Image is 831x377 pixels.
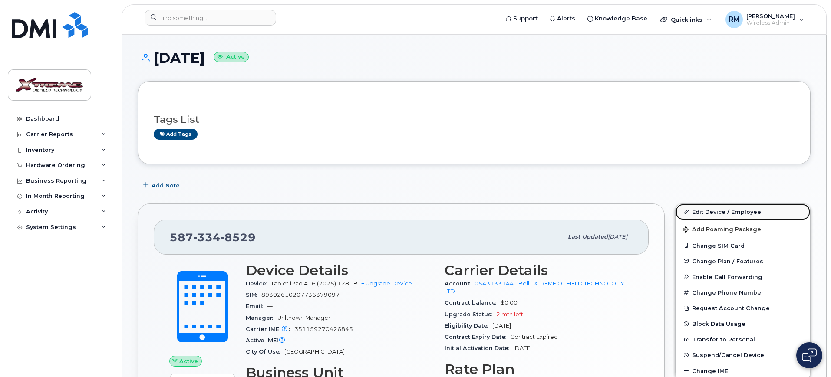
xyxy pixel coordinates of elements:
span: [DATE] [513,345,532,351]
h3: Device Details [246,262,434,278]
a: 0543133144 - Bell - XTREME OILFIELD TECHNOLOGY LTD [445,280,624,295]
span: Manager [246,315,277,321]
span: Add Note [152,181,180,190]
button: Suspend/Cancel Device [676,347,810,363]
button: Add Note [138,177,187,193]
span: Contract Expired [510,334,558,340]
h3: Tags List [154,114,795,125]
button: Change Plan / Features [676,253,810,269]
img: Open chat [802,348,817,362]
small: Active [214,52,249,62]
span: Enable Call Forwarding [692,273,762,280]
span: 2 mth left [496,311,523,318]
span: Contract balance [445,299,501,306]
span: Change Plan / Features [692,258,763,264]
button: Block Data Usage [676,316,810,331]
button: Enable Call Forwarding [676,269,810,285]
span: Suspend/Cancel Device [692,352,764,358]
span: Upgrade Status [445,311,496,318]
span: Tablet iPad A16 (2025) 128GB [271,280,358,287]
span: Account [445,280,475,287]
span: Contract Expiry Date [445,334,510,340]
span: Last updated [568,233,608,240]
span: 8529 [221,231,256,244]
span: Add Roaming Package [683,226,761,234]
span: Eligibility Date [445,322,492,329]
span: Unknown Manager [277,315,330,321]
span: [DATE] [492,322,511,329]
button: Change Phone Number [676,285,810,300]
button: Transfer to Personal [676,331,810,347]
span: 334 [193,231,221,244]
button: Change SIM Card [676,238,810,253]
a: Add tags [154,129,198,140]
span: [GEOGRAPHIC_DATA] [284,348,345,355]
span: $0.00 [501,299,518,306]
span: Email [246,303,267,309]
span: — [292,337,297,344]
a: + Upgrade Device [361,280,412,287]
button: Add Roaming Package [676,220,810,238]
span: SIM [246,292,261,298]
h3: Rate Plan [445,361,633,377]
span: Active IMEI [246,337,292,344]
span: — [267,303,273,309]
span: 587 [170,231,256,244]
h3: Carrier Details [445,262,633,278]
span: [DATE] [608,233,627,240]
a: Edit Device / Employee [676,204,810,220]
button: Request Account Change [676,300,810,316]
span: City Of Use [246,348,284,355]
span: Carrier IMEI [246,326,294,332]
h1: [DATE] [138,50,811,66]
span: Initial Activation Date [445,345,513,351]
span: 89302610207736379097 [261,292,340,298]
span: Device [246,280,271,287]
span: Active [179,357,198,365]
span: 351159270426843 [294,326,353,332]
